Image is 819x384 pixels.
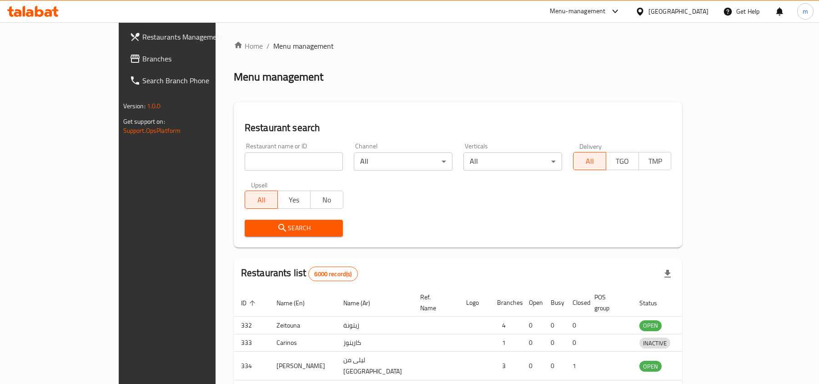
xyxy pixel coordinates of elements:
td: Carinos [269,334,336,352]
a: Support.OpsPlatform [123,125,181,136]
td: 4 [490,317,522,334]
span: Status [639,298,669,308]
td: 0 [522,334,543,352]
span: All [249,193,274,207]
span: Name (En) [276,298,317,308]
th: Branches [490,289,522,317]
span: OPEN [639,361,662,372]
span: ID [241,298,258,308]
td: 0 [543,334,565,352]
th: Closed [565,289,587,317]
div: All [354,152,452,171]
h2: Restaurants list [241,266,358,281]
button: No [310,191,343,209]
span: INACTIVE [639,338,670,349]
nav: breadcrumb [234,40,683,51]
td: 0 [543,352,565,380]
span: 6000 record(s) [309,270,357,278]
div: [GEOGRAPHIC_DATA] [648,6,708,16]
td: 0 [565,317,587,334]
label: Delivery [579,143,602,149]
td: ليلى من [GEOGRAPHIC_DATA] [336,352,413,380]
span: m [803,6,808,16]
div: All [463,152,562,171]
span: Branches [142,53,248,64]
h2: Menu management [234,70,323,84]
td: [PERSON_NAME] [269,352,336,380]
span: Yes [281,193,307,207]
span: Ref. Name [420,292,448,313]
td: كارينوز [336,334,413,352]
td: Zeitouna [269,317,336,334]
span: Search [252,222,336,234]
button: All [573,152,606,170]
td: 0 [565,334,587,352]
a: Search Branch Phone [122,70,256,91]
a: Restaurants Management [122,26,256,48]
th: Logo [459,289,490,317]
div: OPEN [639,320,662,331]
td: 1 [490,334,522,352]
span: Search Branch Phone [142,75,248,86]
li: / [266,40,270,51]
span: OPEN [639,320,662,331]
label: Upsell [251,182,268,188]
span: Name (Ar) [343,298,382,308]
span: Get support on: [123,116,165,127]
button: Search [245,220,343,237]
button: TGO [606,152,639,170]
span: POS group [594,292,621,313]
span: TMP [643,155,668,168]
div: Export file [657,263,678,285]
td: 0 [522,352,543,380]
button: TMP [638,152,672,170]
div: OPEN [639,361,662,372]
span: No [314,193,340,207]
span: 1.0.0 [147,100,161,112]
th: Open [522,289,543,317]
td: 0 [522,317,543,334]
span: Restaurants Management [142,31,248,42]
span: TGO [610,155,635,168]
td: 3 [490,352,522,380]
a: Branches [122,48,256,70]
td: 0 [543,317,565,334]
th: Busy [543,289,565,317]
th: Action [681,289,713,317]
span: All [577,155,603,168]
div: Menu-management [550,6,606,17]
button: Yes [277,191,311,209]
span: Menu management [273,40,334,51]
div: INACTIVE [639,338,670,349]
h2: Restaurant search [245,121,672,135]
td: زيتونة [336,317,413,334]
input: Search for restaurant name or ID.. [245,152,343,171]
div: Total records count [308,267,357,281]
td: 1 [565,352,587,380]
span: Version: [123,100,146,112]
button: All [245,191,278,209]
